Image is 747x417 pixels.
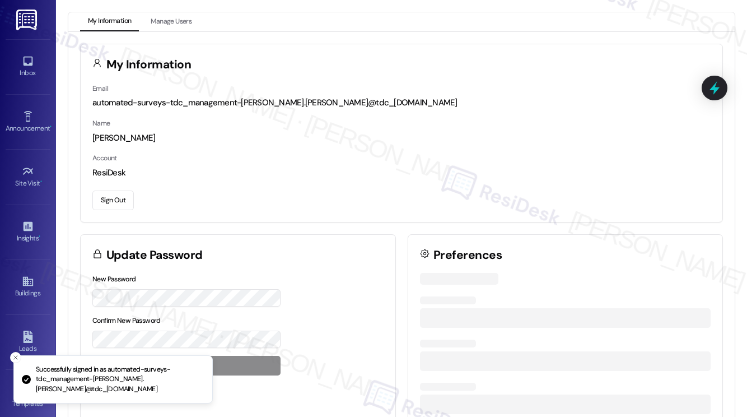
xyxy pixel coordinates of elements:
div: automated-surveys-tdc_management-[PERSON_NAME].[PERSON_NAME]@tdc_[DOMAIN_NAME] [92,97,711,109]
label: Account [92,154,117,163]
p: Successfully signed in as automated-surveys-tdc_management-[PERSON_NAME].[PERSON_NAME]@tdc_[DOMAI... [36,365,203,395]
a: Leads [6,327,50,358]
label: Confirm New Password [92,316,161,325]
img: ResiDesk Logo [16,10,39,30]
a: Buildings [6,272,50,302]
a: Inbox [6,52,50,82]
button: Close toast [10,352,21,363]
button: Manage Users [143,12,199,31]
button: Sign Out [92,191,134,210]
a: Insights • [6,217,50,247]
div: ResiDesk [92,167,711,179]
a: Site Visit • [6,162,50,192]
label: Email [92,84,108,93]
span: • [50,123,52,131]
button: My Information [80,12,139,31]
div: [PERSON_NAME] [92,132,711,144]
a: Templates • [6,382,50,413]
label: Name [92,119,110,128]
span: • [39,233,40,240]
label: New Password [92,275,136,284]
span: • [40,178,42,186]
h3: My Information [106,59,192,71]
h3: Update Password [106,249,203,261]
h3: Preferences [433,249,502,261]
